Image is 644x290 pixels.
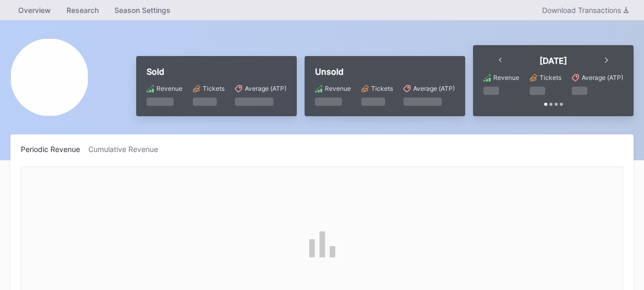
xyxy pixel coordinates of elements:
[21,145,88,154] div: Periodic Revenue
[537,3,634,17] button: Download Transactions
[147,66,286,77] div: Sold
[582,74,623,81] div: Average (ATP)
[10,3,59,18] a: Overview
[540,56,567,66] div: [DATE]
[325,85,351,92] div: Revenue
[493,74,519,81] div: Revenue
[315,66,455,77] div: Unsold
[59,3,107,18] a: Research
[107,3,178,18] a: Season Settings
[413,85,455,92] div: Average (ATP)
[156,85,182,92] div: Revenue
[540,74,561,81] div: Tickets
[88,145,166,154] div: Cumulative Revenue
[371,85,393,92] div: Tickets
[245,85,286,92] div: Average (ATP)
[542,6,628,15] div: Download Transactions
[203,85,225,92] div: Tickets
